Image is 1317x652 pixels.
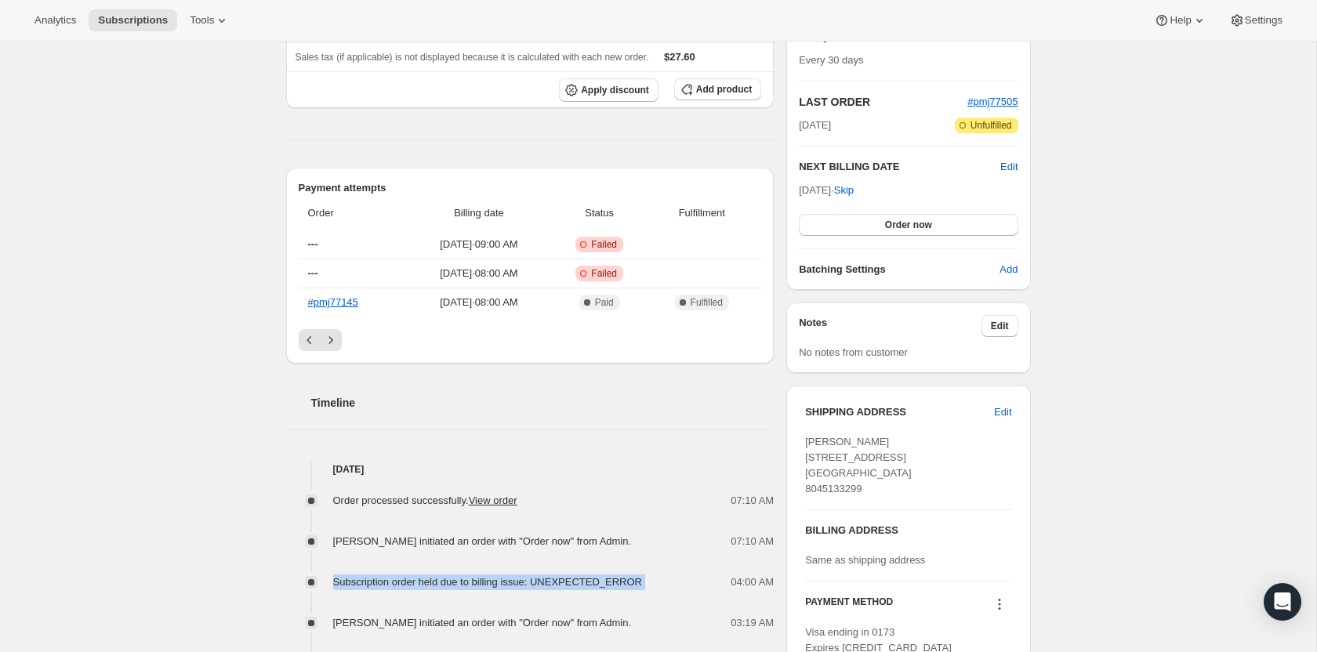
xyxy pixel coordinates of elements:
[411,205,547,221] span: Billing date
[1145,9,1216,31] button: Help
[731,574,774,590] span: 04:00 AM
[731,615,774,631] span: 03:19 AM
[333,535,632,547] span: [PERSON_NAME] initiated an order with "Order now" from Admin.
[308,267,318,279] span: ---
[967,96,1018,107] a: #pmj77505
[180,9,239,31] button: Tools
[805,596,893,617] h3: PAYMENT METHOD
[981,315,1018,337] button: Edit
[89,9,177,31] button: Subscriptions
[1264,583,1301,621] div: Open Intercom Messenger
[25,9,85,31] button: Analytics
[333,576,643,588] span: Subscription order held due to billing issue: UNEXPECTED_ERROR
[691,296,723,309] span: Fulfilled
[591,238,617,251] span: Failed
[805,523,1011,538] h3: BILLING ADDRESS
[1170,14,1191,27] span: Help
[559,78,658,102] button: Apply discount
[799,159,1000,175] h2: NEXT BILLING DATE
[799,214,1018,236] button: Order now
[34,14,76,27] span: Analytics
[805,404,994,420] h3: SHIPPING ADDRESS
[885,219,932,231] span: Order now
[98,14,168,27] span: Subscriptions
[299,196,406,230] th: Order
[799,184,854,196] span: [DATE] ·
[799,346,908,358] span: No notes from customer
[557,205,642,221] span: Status
[799,94,967,110] h2: LAST ORDER
[799,262,1000,277] h6: Batching Settings
[299,329,762,351] nav: Pagination
[971,119,1012,132] span: Unfulfilled
[333,494,517,506] span: Order processed successfully.
[1220,9,1292,31] button: Settings
[825,178,863,203] button: Skip
[296,52,649,63] span: Sales tax (if applicable) is not displayed because it is calculated with each new order.
[799,54,863,66] span: Every 30 days
[985,400,1021,425] button: Edit
[731,534,774,549] span: 07:10 AM
[308,238,318,250] span: ---
[581,84,649,96] span: Apply discount
[411,295,547,310] span: [DATE] · 08:00 AM
[1000,262,1018,277] span: Add
[286,462,775,477] h4: [DATE]
[990,257,1027,282] button: Add
[411,266,547,281] span: [DATE] · 08:00 AM
[696,83,752,96] span: Add product
[805,554,925,566] span: Same as shipping address
[967,94,1018,110] button: #pmj77505
[311,395,775,411] h2: Timeline
[799,118,831,133] span: [DATE]
[1245,14,1283,27] span: Settings
[664,51,695,63] span: $27.60
[991,320,1009,332] span: Edit
[834,183,854,198] span: Skip
[805,436,911,494] span: [PERSON_NAME] [STREET_ADDRESS] [GEOGRAPHIC_DATA] 8045133299
[1000,159,1018,175] button: Edit
[651,205,752,221] span: Fulfillment
[333,617,632,628] span: [PERSON_NAME] initiated an order with "Order now" from Admin.
[591,267,617,280] span: Failed
[799,315,981,337] h3: Notes
[731,493,774,509] span: 07:10 AM
[411,237,547,252] span: [DATE] · 09:00 AM
[299,180,762,196] h2: Payment attempts
[190,14,214,27] span: Tools
[469,494,517,506] a: View order
[595,296,614,309] span: Paid
[320,329,342,351] button: Next
[674,78,761,100] button: Add product
[994,404,1011,420] span: Edit
[299,329,321,351] button: Previous
[308,296,358,308] a: #pmj77145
